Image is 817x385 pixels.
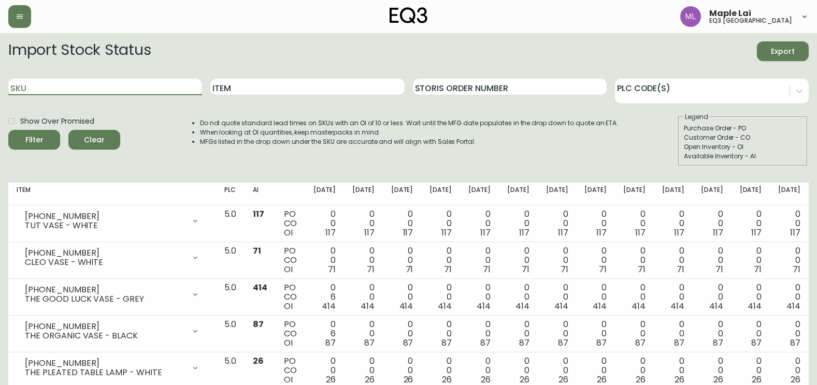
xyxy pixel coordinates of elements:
span: 71 [677,263,684,275]
th: [DATE] [654,183,693,205]
span: 87 [325,337,336,349]
div: PO CO [284,283,297,311]
div: 0 0 [584,320,607,348]
div: 0 0 [468,357,491,384]
span: 87 [635,337,646,349]
li: Do not quote standard lead times on SKUs with an OI of 10 or less. Wait until the MFG date popula... [200,119,619,128]
div: [PHONE_NUMBER]THE GOOD LUCK VASE - GREY [17,283,208,306]
div: 0 0 [662,283,684,311]
span: 87 [253,318,264,330]
span: 87 [441,337,452,349]
div: 0 0 [313,210,336,238]
button: Export [757,41,809,61]
div: 0 0 [507,357,529,384]
span: 87 [674,337,684,349]
h5: eq3 [GEOGRAPHIC_DATA] [709,18,792,24]
div: Open Inventory - OI [684,142,802,152]
div: 0 0 [429,320,452,348]
div: 0 0 [546,283,568,311]
span: 414 [748,300,762,312]
span: 71 [367,263,375,275]
span: 87 [790,337,800,349]
th: Item [8,183,216,205]
div: [PHONE_NUMBER] [25,322,185,331]
li: MFGs listed in the drop down under the SKU are accurate and will align with Sales Portal. [200,137,619,146]
span: 414 [253,282,267,293]
div: 0 0 [740,246,762,274]
th: [DATE] [383,183,422,205]
div: THE PLEATED TABLE LAMP - WHITE [25,368,185,377]
span: 414 [554,300,568,312]
h2: Import Stock Status [8,41,151,61]
span: 71 [754,263,762,275]
span: 414 [477,300,491,312]
div: [PHONE_NUMBER]THE ORGANIC VASE - BLACK [17,320,208,343]
span: 117 [441,227,452,239]
div: TUT VASE - WHITE [25,221,185,230]
td: 5.0 [216,205,245,242]
span: 71 [793,263,800,275]
span: 414 [399,300,413,312]
span: OI [284,227,293,239]
span: 87 [751,337,762,349]
td: 5.0 [216,279,245,316]
div: [PHONE_NUMBER] [25,285,185,294]
div: Filter [25,134,44,146]
span: 414 [632,300,646,312]
li: When looking at OI quantities, keep masterpacks in mind. [200,128,619,137]
div: 0 0 [507,246,529,274]
th: [DATE] [344,183,383,205]
span: 71 [444,263,452,275]
span: 414 [670,300,684,312]
div: 0 0 [584,246,607,274]
span: 117 [325,227,336,239]
th: [DATE] [615,183,654,205]
div: 0 0 [546,357,568,384]
span: 87 [519,337,529,349]
div: THE GOOD LUCK VASE - GREY [25,294,185,304]
div: [PHONE_NUMBER] [25,248,185,258]
div: 0 0 [391,210,413,238]
div: 0 0 [352,210,375,238]
div: Available Inventory - AI [684,152,802,161]
div: 0 0 [662,210,684,238]
span: Clear [77,134,112,146]
div: 0 0 [352,357,375,384]
div: 0 0 [778,320,800,348]
div: 0 0 [778,246,800,274]
span: 71 [522,263,529,275]
div: 0 0 [623,357,646,384]
span: 71 [715,263,723,275]
th: [DATE] [305,183,344,205]
div: 0 0 [313,246,336,274]
span: 117 [674,227,684,239]
span: 87 [596,337,607,349]
div: 0 0 [623,210,646,238]
span: 71 [328,263,336,275]
div: 0 0 [701,320,723,348]
div: 0 0 [740,210,762,238]
div: 0 0 [584,357,607,384]
div: [PHONE_NUMBER]THE PLEATED TABLE LAMP - WHITE [17,357,208,379]
div: 0 6 [313,320,336,348]
span: 117 [480,227,491,239]
img: 61e28cffcf8cc9f4e300d877dd684943 [680,6,701,27]
div: PO CO [284,320,297,348]
div: PO CO [284,210,297,238]
div: Purchase Order - PO [684,124,802,133]
div: 0 0 [740,357,762,384]
div: 0 0 [468,283,491,311]
div: 0 0 [429,246,452,274]
div: [PHONE_NUMBER] [25,212,185,221]
div: 0 0 [546,320,568,348]
div: 0 0 [391,246,413,274]
div: 0 0 [623,283,646,311]
th: [DATE] [732,183,770,205]
div: 0 6 [313,283,336,311]
div: CLEO VASE - WHITE [25,258,185,267]
span: Show Over Promised [20,116,94,127]
th: [DATE] [499,183,538,205]
legend: Legend [684,112,709,122]
div: 0 0 [507,283,529,311]
div: 0 0 [584,210,607,238]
